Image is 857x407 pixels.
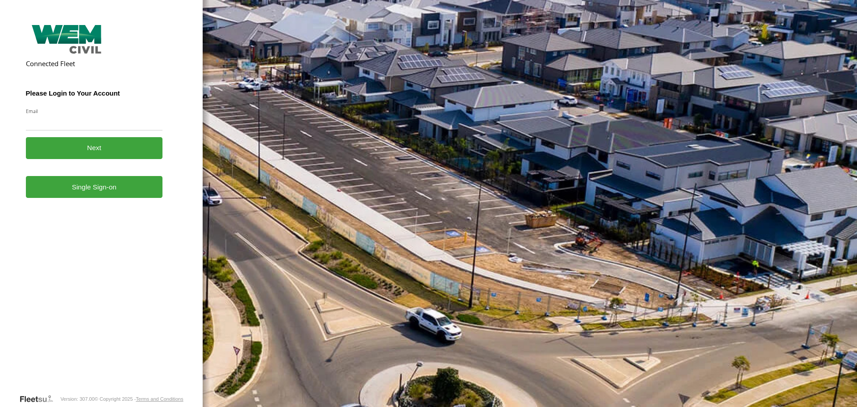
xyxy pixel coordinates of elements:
h2: Connected Fleet [26,59,163,68]
div: Version: 307.00 [60,396,94,402]
label: Email [26,108,163,114]
button: Next [26,137,163,159]
img: WEM [26,25,108,54]
h3: Please Login to Your Account [26,89,163,97]
div: © Copyright 2025 - [95,396,183,402]
a: Terms and Conditions [136,396,183,402]
a: Single Sign-on [26,176,163,198]
a: Visit our Website [19,394,60,403]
